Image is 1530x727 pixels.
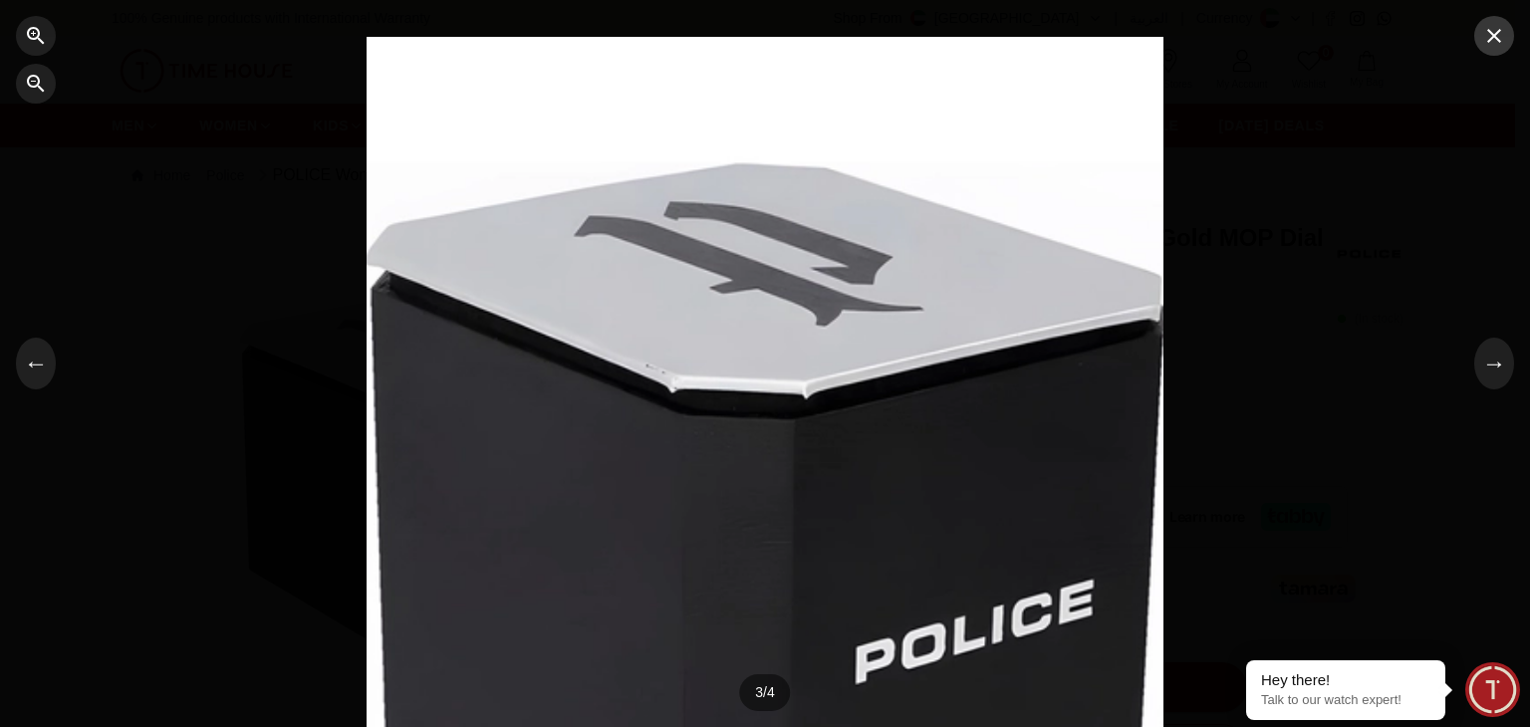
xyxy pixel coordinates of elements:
[1465,662,1520,717] div: Chat Widget
[16,338,56,389] button: ←
[1261,692,1430,709] p: Talk to our watch expert!
[1261,670,1430,690] div: Hey there!
[1474,338,1514,389] button: →
[739,674,790,711] div: 3 / 4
